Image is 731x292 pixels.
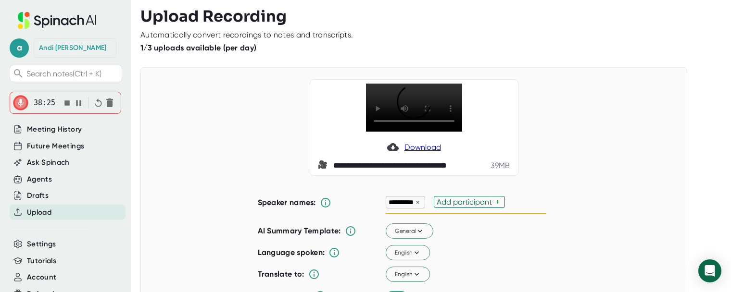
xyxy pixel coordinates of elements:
[27,190,49,201] button: Drafts
[34,98,55,107] span: 38:25
[140,43,256,52] b: 1/3 uploads available (per day)
[698,259,721,282] div: Open Intercom Messenger
[258,248,325,257] b: Language spoken:
[27,239,56,250] button: Settings
[27,207,51,218] button: Upload
[394,248,421,257] span: English
[27,255,56,267] button: Tutorials
[387,141,441,153] a: Download
[140,30,353,40] div: Automatically convert recordings to notes and transcripts.
[318,160,329,171] span: video
[26,69,101,78] span: Search notes (Ctrl + K)
[27,272,56,283] button: Account
[27,124,82,135] button: Meeting History
[495,197,502,207] div: +
[437,197,495,207] div: Add participant
[27,174,52,185] button: Agents
[386,224,433,239] button: General
[258,226,341,236] b: AI Summary Template:
[39,44,106,52] div: Andi Limon
[404,143,441,152] span: Download
[258,269,304,279] b: Translate to:
[386,267,430,282] button: English
[491,161,510,170] div: 39 MB
[27,157,70,168] button: Ask Spinach
[414,198,422,207] div: ×
[10,38,29,58] span: a
[386,245,430,261] button: English
[394,270,421,279] span: English
[27,141,84,152] button: Future Meetings
[258,198,316,207] b: Speaker names:
[140,7,721,25] h3: Upload Recording
[394,227,424,235] span: General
